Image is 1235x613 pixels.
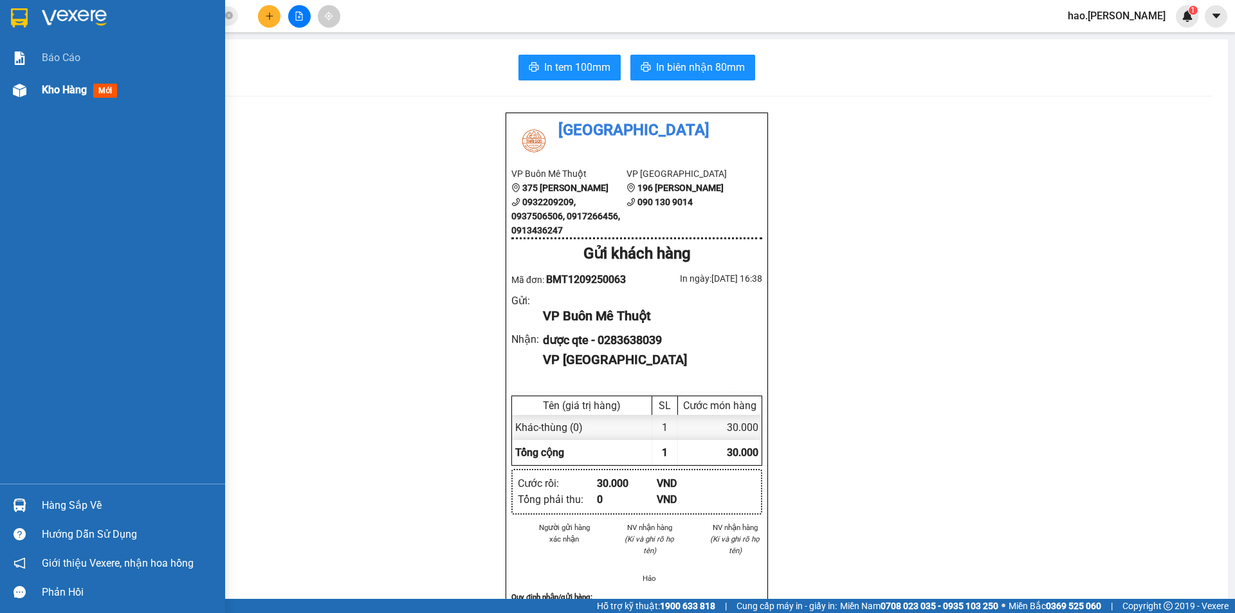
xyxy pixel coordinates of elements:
[13,84,26,97] img: warehouse-icon
[288,5,311,28] button: file-add
[681,399,758,412] div: Cước món hàng
[678,415,762,440] div: 30.000
[42,496,215,515] div: Hàng sắp về
[637,271,762,286] div: In ngày: [DATE] 16:38
[543,306,752,326] div: VP Buôn Mê Thuột
[515,446,564,459] span: Tổng cộng
[727,446,758,459] span: 30.000
[627,167,742,181] li: VP [GEOGRAPHIC_DATA]
[655,399,674,412] div: SL
[736,599,837,613] span: Cung cấp máy in - giấy in:
[511,331,543,347] div: Nhận :
[881,601,998,611] strong: 0708 023 035 - 0935 103 250
[511,271,637,288] div: Mã đơn:
[518,491,597,508] div: Tổng phải thu :
[13,51,26,65] img: solution-icon
[511,242,762,266] div: Gửi khách hàng
[537,522,592,545] li: Người gửi hàng xác nhận
[511,167,627,181] li: VP Buôn Mê Thuột
[42,525,215,544] div: Hướng dẫn sử dụng
[515,399,648,412] div: Tên (giá trị hàng)
[258,5,280,28] button: plus
[623,522,677,533] li: NV nhận hàng
[518,55,621,80] button: printerIn tem 100mm
[546,273,626,286] span: BMT1209250063
[1111,599,1113,613] span: |
[42,583,215,602] div: Phản hồi
[1057,8,1176,24] span: hao.[PERSON_NAME]
[597,599,715,613] span: Hỗ trợ kỹ thuật:
[630,55,755,80] button: printerIn biên nhận 80mm
[511,197,520,206] span: phone
[1189,6,1198,15] sup: 1
[1191,6,1195,15] span: 1
[662,446,668,459] span: 1
[11,8,28,28] img: logo-vxr
[13,499,26,512] img: warehouse-icon
[324,12,333,21] span: aim
[623,572,677,584] li: Hảo
[652,415,678,440] div: 1
[14,557,26,569] span: notification
[529,62,539,74] span: printer
[627,183,636,192] span: environment
[42,84,87,96] span: Kho hàng
[511,118,556,163] img: logo.jpg
[511,293,543,309] div: Gửi :
[14,528,26,540] span: question-circle
[511,591,762,603] div: Quy định nhận/gửi hàng :
[511,183,520,192] span: environment
[657,475,717,491] div: VND
[597,475,657,491] div: 30.000
[42,555,194,571] span: Giới thiệu Vexere, nhận hoa hồng
[641,62,651,74] span: printer
[93,84,117,98] span: mới
[543,350,752,370] div: VP [GEOGRAPHIC_DATA]
[657,491,717,508] div: VND
[660,601,715,611] strong: 1900 633 818
[1211,10,1222,22] span: caret-down
[710,535,760,555] i: (Kí và ghi rõ họ tên)
[225,12,233,19] span: close-circle
[522,183,608,193] b: 375 [PERSON_NAME]
[511,197,620,235] b: 0932209209, 0937506506, 0917266456, 0913436247
[518,475,597,491] div: Cước rồi :
[515,421,583,434] span: Khác - thùng (0)
[1046,601,1101,611] strong: 0369 525 060
[637,183,724,193] b: 196 [PERSON_NAME]
[840,599,998,613] span: Miền Nam
[14,586,26,598] span: message
[725,599,727,613] span: |
[597,491,657,508] div: 0
[265,12,274,21] span: plus
[543,331,752,349] div: dược qte - 0283638039
[656,59,745,75] span: In biên nhận 80mm
[1002,603,1005,608] span: ⚪️
[627,197,636,206] span: phone
[1182,10,1193,22] img: icon-new-feature
[318,5,340,28] button: aim
[544,59,610,75] span: In tem 100mm
[42,50,80,66] span: Báo cáo
[1009,599,1101,613] span: Miền Bắc
[225,10,233,23] span: close-circle
[637,197,693,207] b: 090 130 9014
[1205,5,1227,28] button: caret-down
[708,522,762,533] li: NV nhận hàng
[511,118,762,143] li: [GEOGRAPHIC_DATA]
[1164,601,1173,610] span: copyright
[625,535,674,555] i: (Kí và ghi rõ họ tên)
[295,12,304,21] span: file-add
